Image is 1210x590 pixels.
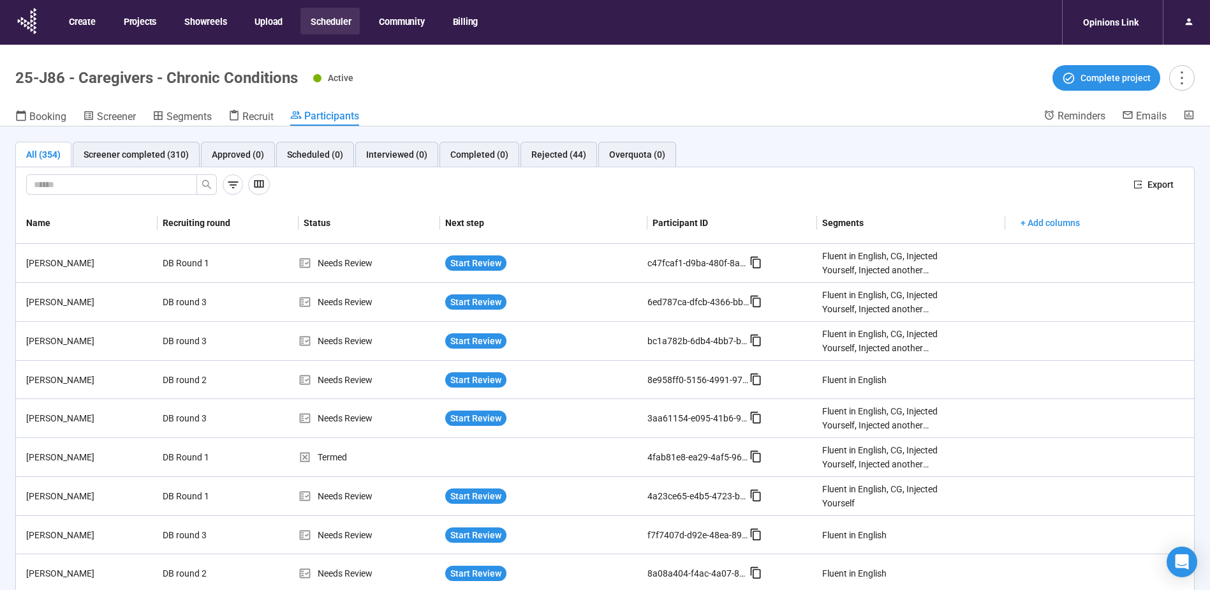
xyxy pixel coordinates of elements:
[450,528,501,542] span: Start Review
[97,110,136,123] span: Screener
[152,109,212,126] a: Segments
[1081,71,1151,85] span: Complete project
[450,373,501,387] span: Start Review
[1010,213,1090,233] button: + Add columns
[647,489,749,503] div: 4a23ce65-e4b5-4723-b53e-d1cec8eed900
[15,109,66,126] a: Booking
[29,110,66,123] span: Booking
[1044,109,1105,125] a: Reminders
[114,8,165,34] button: Projects
[1167,547,1197,577] div: Open Intercom Messenger
[158,561,253,586] div: DB round 2
[21,411,158,425] div: [PERSON_NAME]
[299,411,440,425] div: Needs Review
[158,290,253,314] div: DB round 3
[445,255,506,271] button: Start Review
[158,406,253,430] div: DB round 3
[822,443,940,471] div: Fluent in English, CG, Injected Yourself, Injected another person, Injected an animal
[158,484,253,508] div: DB Round 1
[531,147,586,162] div: Rejected (44)
[299,256,440,270] div: Needs Review
[21,566,158,580] div: [PERSON_NAME]
[445,566,506,581] button: Start Review
[15,69,298,87] h1: 25-J86 - Caregivers - Chronic Conditions
[158,523,253,547] div: DB round 3
[84,147,189,162] div: Screener completed (310)
[299,450,440,464] div: Termed
[647,450,749,464] div: 4fab81e8-ea29-4af5-96d3-7ec7dc4bae38
[158,329,253,353] div: DB round 3
[328,73,353,83] span: Active
[299,528,440,542] div: Needs Review
[647,528,749,542] div: f7f7407d-d92e-48ea-8902-f2ee438be2a0
[158,251,253,275] div: DB Round 1
[304,110,359,122] span: Participants
[647,295,749,309] div: 6ed787ca-dfcb-4366-bb98-69de7a31b1c3
[83,109,136,126] a: Screener
[369,8,433,34] button: Community
[1058,110,1105,122] span: Reminders
[822,404,940,432] div: Fluent in English, CG, Injected Yourself, Injected another person
[244,8,291,34] button: Upload
[21,373,158,387] div: [PERSON_NAME]
[1075,10,1146,34] div: Opinions Link
[647,373,749,387] div: 8e958ff0-5156-4991-978f-738f9cc86d1a
[1021,216,1080,230] span: + Add columns
[450,566,501,580] span: Start Review
[21,295,158,309] div: [PERSON_NAME]
[228,109,274,126] a: Recruit
[21,334,158,348] div: [PERSON_NAME]
[299,489,440,503] div: Needs Review
[196,174,217,195] button: search
[1122,109,1167,125] a: Emails
[299,373,440,387] div: Needs Review
[174,8,235,34] button: Showreels
[242,110,274,123] span: Recruit
[158,202,299,244] th: Recruiting round
[166,110,212,123] span: Segments
[443,8,487,34] button: Billing
[21,450,158,464] div: [PERSON_NAME]
[59,8,105,34] button: Create
[647,334,749,348] div: bc1a782b-6db4-4bb7-bb2b-d974d712a031
[822,249,940,277] div: Fluent in English, CG, Injected Yourself, Injected another person
[822,373,887,387] div: Fluent in English
[299,202,440,244] th: Status
[822,288,940,316] div: Fluent in English, CG, Injected Yourself, Injected another person, Injected an animal
[1052,65,1160,91] button: Complete project
[16,202,158,244] th: Name
[290,109,359,126] a: Participants
[822,482,940,510] div: Fluent in English, CG, Injected Yourself
[647,256,749,270] div: c47fcaf1-d9ba-480f-8a7f-da302adcd73b
[450,489,501,503] span: Start Review
[212,147,264,162] div: Approved (0)
[647,202,817,244] th: Participant ID
[445,527,506,543] button: Start Review
[822,327,940,355] div: Fluent in English, CG, Injected Yourself, Injected another person, Injected an animal
[299,566,440,580] div: Needs Review
[202,179,212,190] span: search
[299,334,440,348] div: Needs Review
[817,202,1006,244] th: Segments
[1133,180,1142,189] span: export
[1147,178,1174,192] span: Export
[822,528,887,542] div: Fluent in English
[158,368,253,392] div: DB round 2
[450,256,501,270] span: Start Review
[450,147,508,162] div: Completed (0)
[445,294,506,310] button: Start Review
[445,333,506,349] button: Start Review
[26,147,61,162] div: All (354)
[1169,65,1195,91] button: more
[450,411,501,425] span: Start Review
[1123,174,1184,195] button: exportExport
[21,256,158,270] div: [PERSON_NAME]
[440,202,647,244] th: Next step
[445,411,506,426] button: Start Review
[450,334,501,348] span: Start Review
[609,147,665,162] div: Overquota (0)
[287,147,343,162] div: Scheduled (0)
[299,295,440,309] div: Needs Review
[21,489,158,503] div: [PERSON_NAME]
[158,445,253,469] div: DB Round 1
